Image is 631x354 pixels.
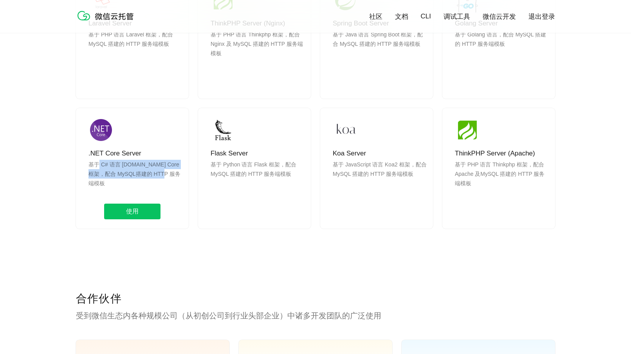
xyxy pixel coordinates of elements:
p: .NET Core Server [88,149,182,158]
p: 基于 Java 语言 Spring Boot 框架，配合 MySQL 搭建的 HTTP 服务端模板 [333,30,427,67]
a: 社区 [369,12,382,21]
a: 退出登录 [528,12,555,21]
a: 微信云托管 [76,18,139,25]
p: 基于 PHP 语言 Thinkphp 框架，配合 Nginx 及 MySQL 搭建的 HTTP 服务端模板 [211,30,305,67]
a: CLI [421,13,431,20]
p: 基于 C# 语言 [DOMAIN_NAME] Core 框架，配合 MySQL搭建的 HTTP 服务端模板 [88,160,182,197]
a: 文档 [395,12,408,21]
img: 微信云托管 [76,8,139,23]
p: Flask Server [211,149,305,158]
p: 基于 Python 语言 Flask 框架，配合 MySQL 搭建的 HTTP 服务端模板 [211,160,305,197]
p: 受到微信生态内各种规模公司（从初创公司到行业头部企业）中诸多开发团队的广泛使用 [76,310,555,321]
span: 使用 [104,204,160,219]
p: 合作伙伴 [76,291,555,307]
a: 调试工具 [444,12,470,21]
p: 基于 Golang 语言，配合 MySQL 搭建的 HTTP 服务端模板 [455,30,549,67]
p: 基于 PHP 语言 Laravel 框架，配合 MySQL 搭建的 HTTP 服务端模板 [88,30,182,67]
a: 微信云开发 [483,12,516,21]
p: 基于 JavaScript 语言 Koa2 框架，配合 MySQL 搭建的 HTTP 服务端模板 [333,160,427,197]
p: 基于 PHP 语言 Thinkphp 框架，配合 Apache 及MySQL 搭建的 HTTP 服务端模板 [455,160,549,197]
p: Koa Server [333,149,427,158]
p: ThinkPHP Server (Apache) [455,149,549,158]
